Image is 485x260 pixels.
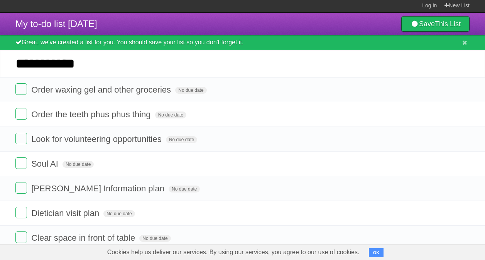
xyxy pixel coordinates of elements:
label: Done [15,182,27,194]
span: Order waxing gel and other groceries [31,85,173,95]
a: SaveThis List [401,16,470,32]
span: My to-do list [DATE] [15,19,97,29]
label: Done [15,83,27,95]
b: This List [435,20,461,28]
label: Done [15,157,27,169]
span: No due date [169,186,200,192]
button: OK [369,248,384,257]
span: [PERSON_NAME] Information plan [31,184,166,193]
span: No due date [166,136,197,143]
span: Dietician visit plan [31,208,101,218]
label: Done [15,133,27,144]
span: Cookies help us deliver our services. By using our services, you agree to our use of cookies. [100,245,367,260]
span: No due date [175,87,206,94]
label: Done [15,231,27,243]
span: Order the teeth phus phus thing [31,110,152,119]
span: No due date [63,161,94,168]
label: Done [15,108,27,120]
span: No due date [139,235,171,242]
label: Done [15,207,27,218]
span: Soul AI [31,159,60,169]
span: Clear space in front of table [31,233,137,243]
span: Look for volunteering opportunities [31,134,164,144]
span: No due date [103,210,135,217]
span: No due date [155,111,186,118]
